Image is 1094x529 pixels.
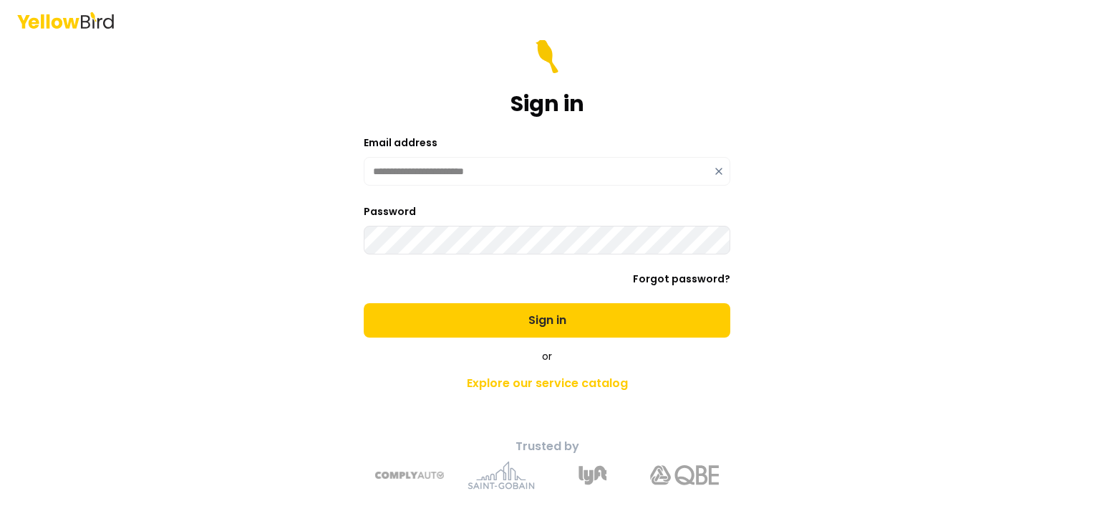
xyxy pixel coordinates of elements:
button: Sign in [364,303,730,338]
span: or [542,349,552,363]
label: Email address [364,135,437,150]
p: Trusted by [295,438,799,455]
a: Forgot password? [633,272,730,286]
h1: Sign in [510,91,584,117]
a: Explore our service catalog [295,369,799,398]
label: Password [364,204,416,219]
